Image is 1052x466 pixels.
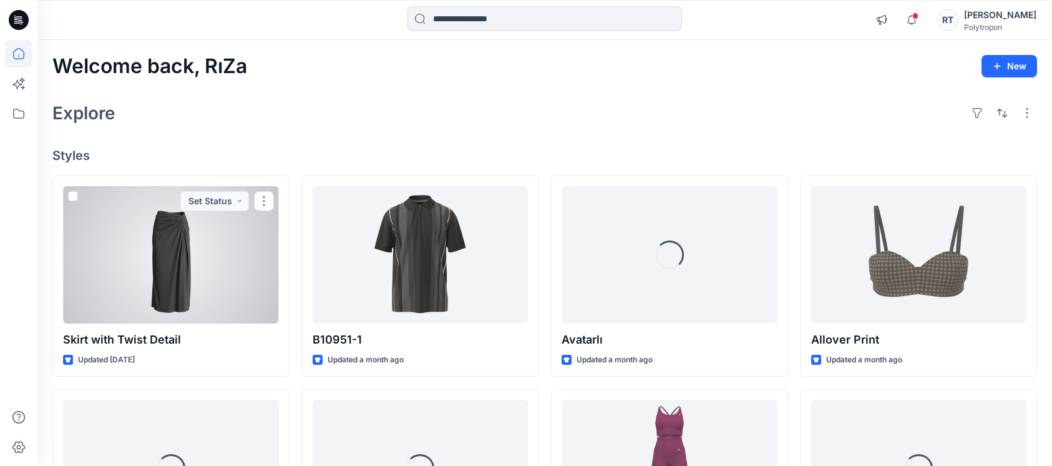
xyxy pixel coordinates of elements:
p: Updated a month ago [328,354,404,367]
p: Skirt with Twist Detail [63,331,279,349]
h2: Welcome back, RıZa [52,55,247,78]
div: RT [937,9,959,31]
p: Allover Print [811,331,1027,349]
p: Avatarlı [562,331,777,349]
button: New [981,55,1037,77]
a: B10951-1 [313,186,528,324]
p: Updated a month ago [577,354,653,367]
a: Skirt with Twist Detail [63,186,279,324]
p: Updated a month ago [826,354,902,367]
p: B10951-1 [313,331,528,349]
a: Allover Print [811,186,1027,324]
h4: Styles [52,148,1037,163]
p: Updated [DATE] [78,354,135,367]
h2: Explore [52,103,115,123]
div: [PERSON_NAME] [964,7,1036,22]
div: Polytropon [964,22,1036,32]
